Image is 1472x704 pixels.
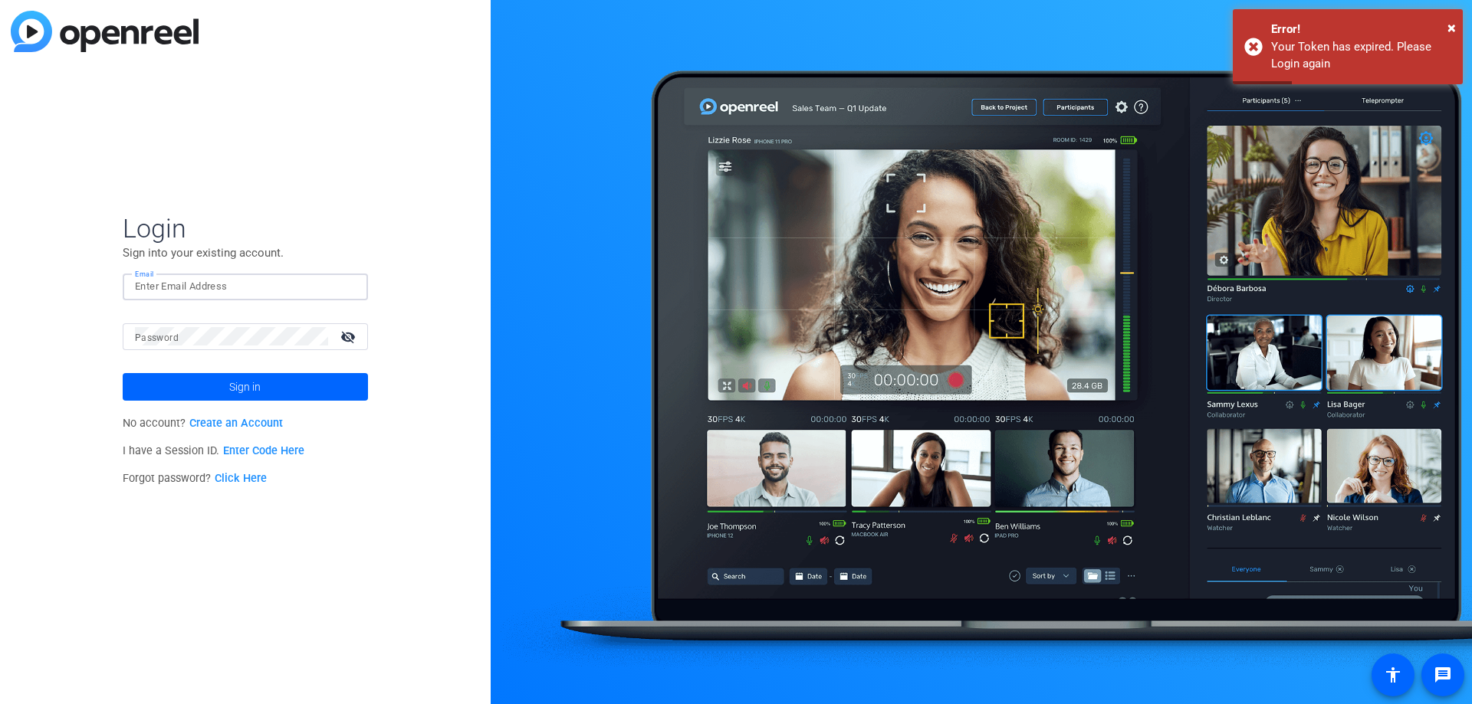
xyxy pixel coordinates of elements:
mat-label: Password [135,332,179,343]
span: Login [123,212,368,244]
a: Click Here [215,472,267,485]
span: Sign in [229,368,261,406]
button: Close [1447,16,1456,39]
span: No account? [123,417,283,430]
a: Create an Account [189,417,283,430]
mat-label: Email [135,270,154,278]
input: Enter Email Address [135,277,356,296]
p: Sign into your existing account. [123,244,368,261]
mat-icon: visibility_off [331,326,368,348]
button: Sign in [123,373,368,401]
img: blue-gradient.svg [11,11,199,52]
span: × [1447,18,1456,37]
span: Forgot password? [123,472,267,485]
div: Your Token has expired. Please Login again [1271,38,1451,73]
div: Error! [1271,21,1451,38]
mat-icon: message [1434,666,1452,684]
span: I have a Session ID. [123,444,304,457]
a: Enter Code Here [223,444,304,457]
mat-icon: accessibility [1384,666,1402,684]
